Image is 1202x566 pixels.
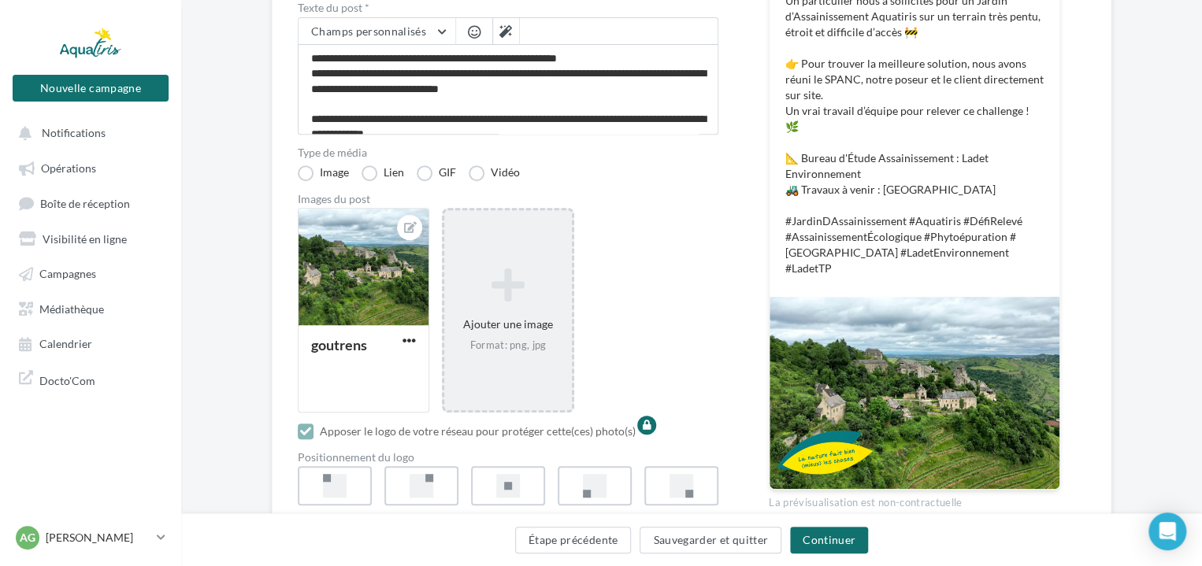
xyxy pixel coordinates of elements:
button: Sauvegarder et quitter [640,527,781,553]
a: Opérations [9,153,172,181]
label: Vidéo [469,165,520,181]
span: Docto'Com [39,370,95,388]
button: Continuer [790,527,868,553]
div: Apposer le logo de votre réseau pour protéger cette(ces) photo(s) [320,424,636,439]
span: AG [20,530,35,546]
a: Visibilité en ligne [9,224,172,252]
label: GIF [417,165,456,181]
div: Open Intercom Messenger [1148,512,1186,550]
button: Champs personnalisés [299,18,455,45]
label: Type de média [298,147,718,158]
div: La prévisualisation est non-contractuelle [769,490,1060,510]
div: Images du post [298,194,718,205]
div: Positionnement du logo [298,452,718,463]
span: Opérations [41,161,96,175]
a: Boîte de réception [9,188,172,217]
span: Visibilité en ligne [43,231,127,245]
label: Texte du post * [298,2,718,13]
button: Étape précédente [515,527,632,553]
span: Médiathèque [39,301,104,315]
span: Calendrier [39,337,92,350]
div: goutrens [311,336,367,353]
span: Notifications [42,126,106,139]
a: Médiathèque [9,294,172,322]
span: Campagnes [39,267,96,280]
button: Nouvelle campagne [13,75,169,102]
button: Notifications [9,118,165,146]
a: Campagnes [9,258,172,287]
label: Image [298,165,349,181]
a: Calendrier [9,328,172,357]
span: Champs personnalisés [311,24,426,38]
label: Lien [362,165,404,181]
p: [PERSON_NAME] [46,530,150,546]
a: AG [PERSON_NAME] [13,523,169,553]
a: Docto'Com [9,364,172,394]
span: Boîte de réception [40,196,130,209]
